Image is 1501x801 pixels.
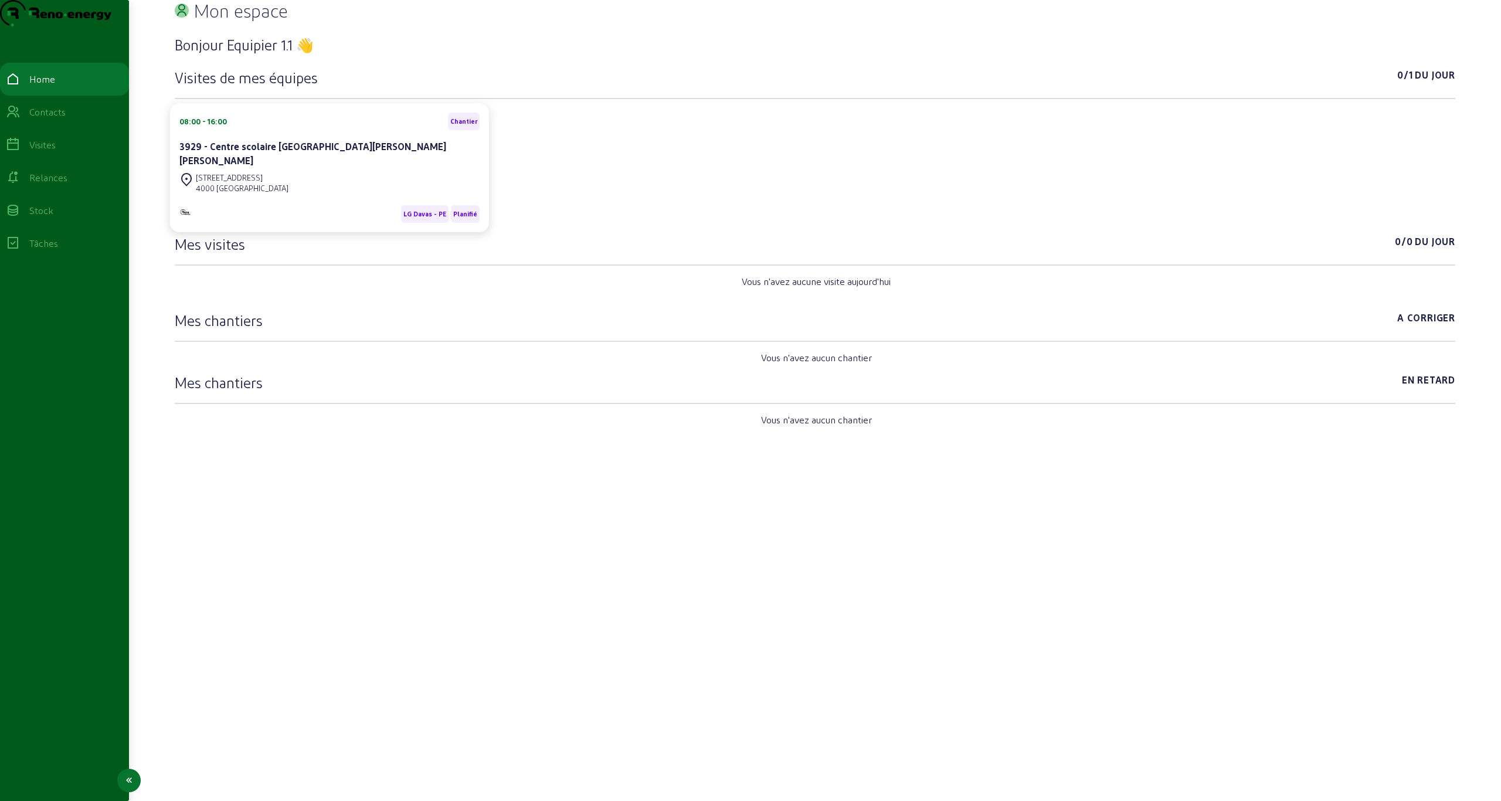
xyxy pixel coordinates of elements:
span: Chantier [450,117,477,125]
span: 0/0 [1395,235,1412,253]
div: Tâches [29,236,58,250]
div: 08:00 - 16:00 [179,116,227,127]
h3: Bonjour Equipier 1.1 👋 [175,35,1455,54]
div: 4000 [GEOGRAPHIC_DATA] [196,183,288,194]
h3: Mes chantiers [175,373,263,392]
span: Vous n'avez aucun chantier [761,351,872,365]
span: Du jour [1415,235,1455,253]
div: Stock [29,203,53,218]
span: LG Davas - PE [403,210,446,218]
span: Planifié [453,210,477,218]
h3: Mes visites [175,235,245,253]
h3: Mes chantiers [175,311,263,330]
span: Du jour [1415,68,1455,87]
span: 0/1 [1397,68,1412,87]
span: Vous n'avez aucune visite aujourd'hui [742,274,891,289]
div: [STREET_ADDRESS] [196,172,288,183]
div: Contacts [29,105,66,119]
cam-card-title: 3929 - Centre scolaire [GEOGRAPHIC_DATA][PERSON_NAME][PERSON_NAME] [179,141,446,166]
div: Home [29,72,55,86]
h3: Visites de mes équipes [175,68,318,87]
span: A corriger [1397,311,1455,330]
span: Vous n'avez aucun chantier [761,413,872,427]
span: En retard [1402,373,1455,392]
img: B2B - PVELEC [179,208,191,216]
div: Relances [29,171,67,185]
div: Visites [29,138,56,152]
